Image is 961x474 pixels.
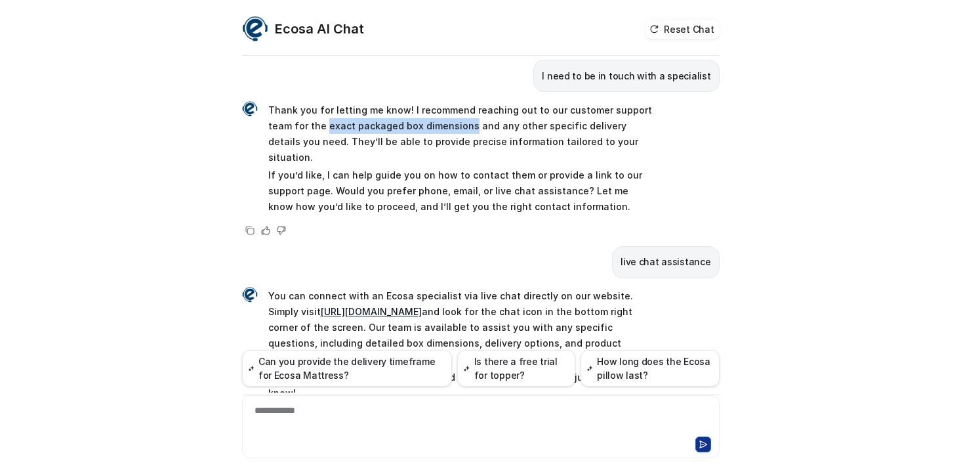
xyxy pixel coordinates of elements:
button: Can you provide the delivery timeframe for Ecosa Mattress? [242,350,453,387]
button: Reset Chat [645,20,719,39]
p: I need to be in touch with a specialist [542,68,710,84]
p: You can connect with an Ecosa specialist via live chat directly on our website. Simply visit and ... [268,288,652,367]
p: live chat assistance [621,254,710,270]
img: Widget [242,287,258,303]
p: Thank you for letting me know! I recommend reaching out to our customer support team for the exac... [268,102,652,165]
a: [URL][DOMAIN_NAME] [321,306,422,317]
p: If you’d like, I can help guide you on how to contact them or provide a link to our support page.... [268,167,652,215]
button: How long does the Ecosa pillow last? [581,350,720,387]
button: Is there a free trial for topper? [457,350,575,387]
img: Widget [242,101,258,117]
h2: Ecosa AI Chat [275,20,364,38]
img: Widget [242,16,268,42]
